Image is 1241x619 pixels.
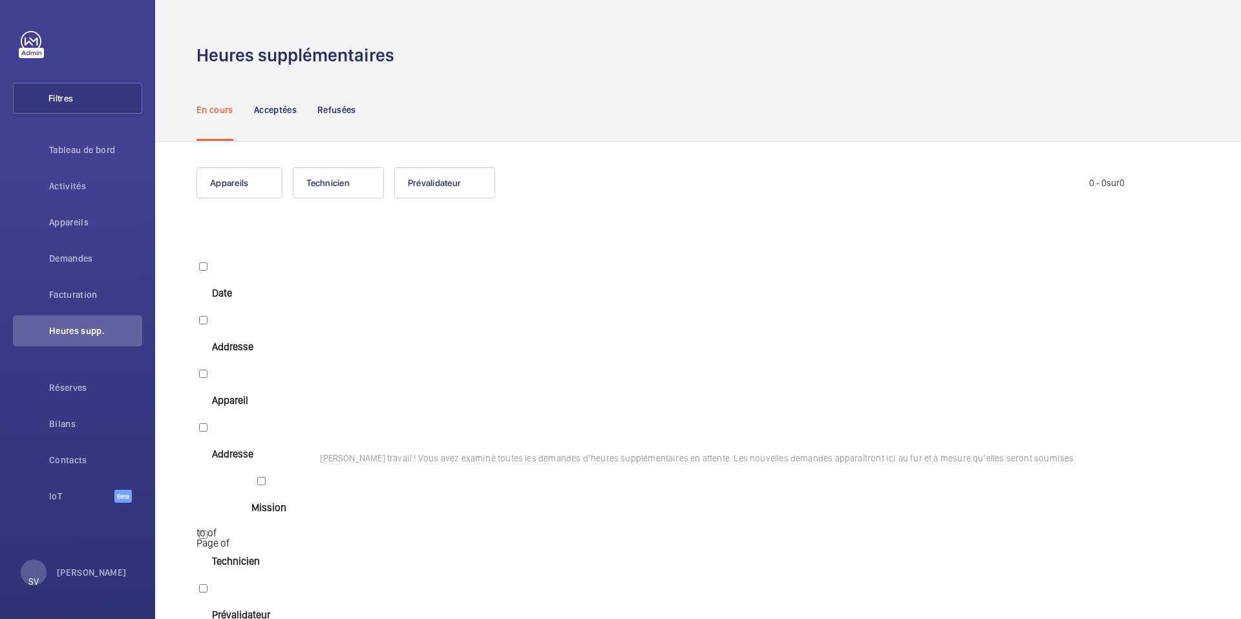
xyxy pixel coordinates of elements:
span: Addresse [212,341,253,353]
span: Page [196,537,218,549]
span: Tableau de bord [49,143,142,156]
h1: Heures supplémentaires [196,43,402,67]
span: Beta [114,490,132,503]
span: Appareils [210,178,248,188]
span: Mission [251,501,286,514]
button: Appareils [196,167,282,198]
p: Refusées [317,103,356,116]
span: Facturation [49,288,142,301]
span: Technicien [212,555,260,567]
p: SV [28,575,39,588]
span: Prévalidateur [408,178,461,188]
span: to [196,527,206,539]
span: Activités [49,180,142,193]
button: Prévalidateur [394,167,495,198]
span: of [220,537,229,549]
span: 0 - 0 0 [1089,178,1125,187]
p: [PERSON_NAME] travail ! Vous avez examiné toutes les demandes d’heures supplémentaires en attente... [320,452,1076,465]
span: of [207,527,217,539]
span: sur [1107,178,1119,188]
p: En cours [196,103,233,116]
p: [PERSON_NAME] [57,566,127,579]
span: Technicien [306,178,350,188]
p: Acceptées [254,103,297,116]
span: Demandes [49,252,142,265]
span: Bilans [49,417,142,430]
span: Appareil [212,394,248,406]
span: Addresse [212,448,253,460]
span: Filtres [48,92,73,105]
span: IoT [49,490,114,503]
button: Technicien [293,167,384,198]
span: Appareils [49,216,142,229]
span: Contacts [49,454,142,467]
div: Date [212,288,232,299]
span: Heures supp. [49,324,142,337]
span: Réserves [49,381,142,394]
button: Filtres [13,83,142,114]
